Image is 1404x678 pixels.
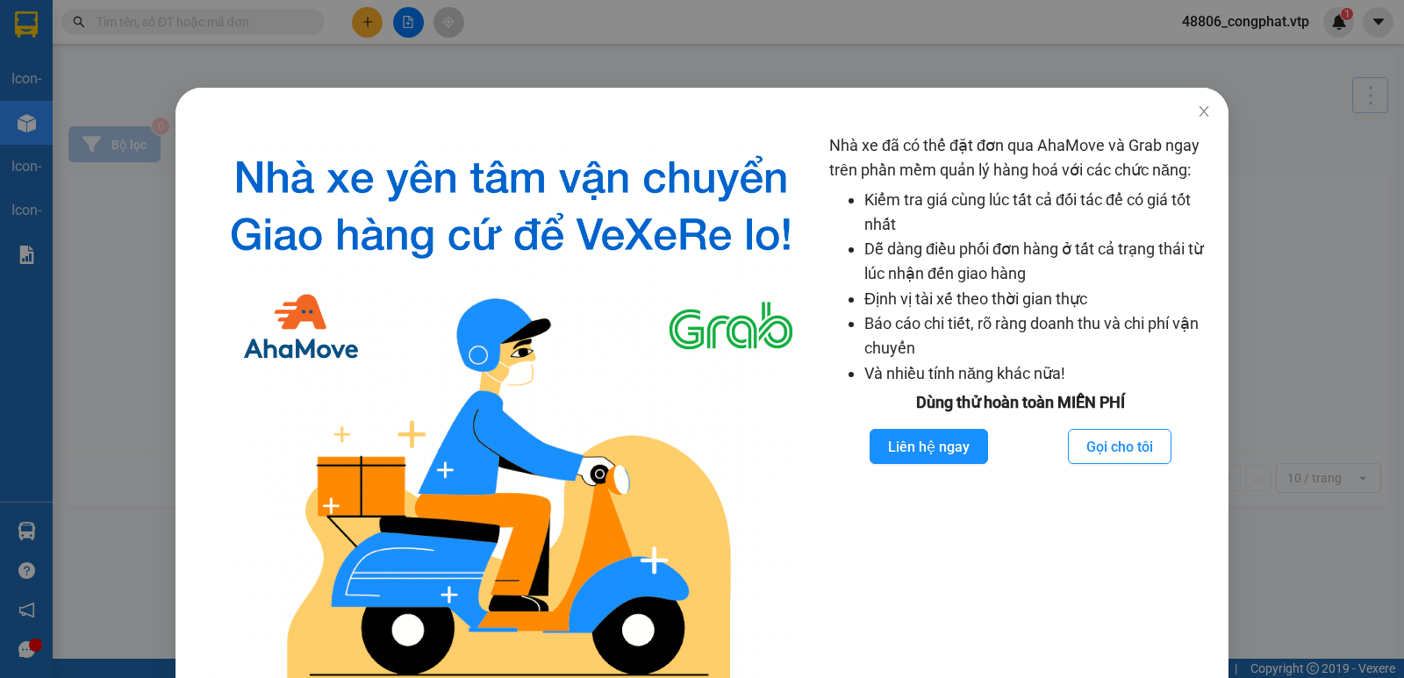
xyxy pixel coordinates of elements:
li: Báo cáo chi tiết, rõ ràng doanh thu và chi phí vận chuyển [864,311,1211,361]
li: Dễ dàng điều phối đơn hàng ở tất cả trạng thái từ lúc nhận đến giao hàng [864,237,1211,287]
li: Định vị tài xế theo thời gian thực [864,287,1211,311]
span: close [1197,104,1211,118]
li: Kiểm tra giá cùng lúc tất cả đối tác để có giá tốt nhất [864,188,1211,238]
button: Liên hệ ngay [870,429,988,464]
button: Close [1179,88,1228,137]
button: Gọi cho tôi [1068,429,1171,464]
span: Liên hệ ngay [888,436,970,458]
div: Dùng thử hoàn toàn MIỄN PHÍ [829,390,1211,415]
li: Và nhiều tính năng khác nữa! [864,361,1211,386]
span: Gọi cho tôi [1086,436,1153,458]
